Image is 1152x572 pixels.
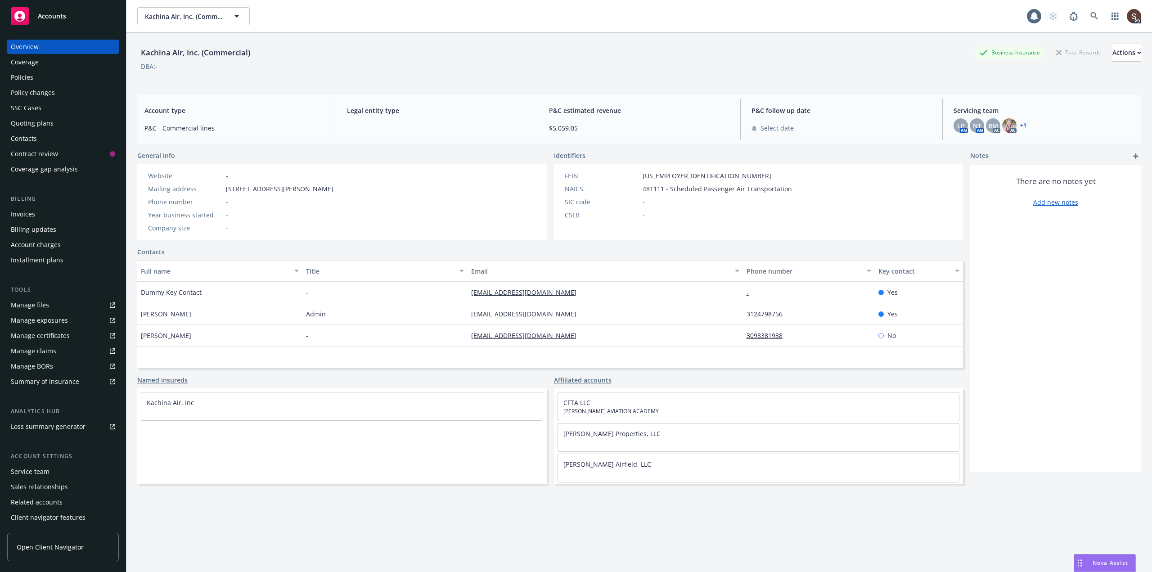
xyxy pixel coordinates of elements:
div: Service team [11,464,49,479]
span: - [226,210,228,220]
span: Yes [887,288,898,297]
span: NT [973,121,981,131]
a: Start snowing [1044,7,1062,25]
div: Loss summary generator [11,419,85,434]
div: Kachina Air, Inc. (Commercial) [137,47,254,59]
div: SIC code [565,197,639,207]
span: 481111 - Scheduled Passenger Air Transportation [643,184,792,194]
span: Servicing team [954,106,1134,115]
a: [EMAIL_ADDRESS][DOMAIN_NAME] [471,310,584,318]
span: Account type [144,106,325,115]
span: Identifiers [554,151,585,160]
a: [PERSON_NAME] Airfield, LLC [563,460,651,468]
div: Phone number [747,266,862,276]
a: 3098381938 [747,331,790,340]
img: photo [1127,9,1141,23]
span: - [643,197,645,207]
div: Mailing address [148,184,222,194]
a: Service team [7,464,119,479]
div: Sales relationships [11,480,68,494]
a: Coverage [7,55,119,69]
a: Installment plans [7,253,119,267]
div: Key contact [878,266,949,276]
a: Policies [7,70,119,85]
span: Admin [306,309,326,319]
a: Contract review [7,147,119,161]
button: Phone number [743,260,875,282]
a: Policy changes [7,86,119,100]
a: Billing updates [7,222,119,237]
button: Kachina Air, Inc. (Commercial) [137,7,250,25]
div: Manage exposures [11,313,68,328]
a: Sales relationships [7,480,119,494]
div: Related accounts [11,495,63,509]
button: Nova Assist [1074,554,1136,572]
div: Account settings [7,452,119,461]
div: CSLB [565,210,639,220]
span: Notes [970,151,989,162]
a: [EMAIL_ADDRESS][DOMAIN_NAME] [471,288,584,297]
a: Overview [7,40,119,54]
a: Named insureds [137,375,188,385]
div: Year business started [148,210,222,220]
div: NAICS [565,184,639,194]
div: Coverage gap analysis [11,162,78,176]
a: Contacts [137,247,165,257]
button: Key contact [875,260,963,282]
div: Analytics hub [7,407,119,416]
span: Accounts [38,13,66,20]
span: Open Client Navigator [17,542,84,552]
div: DBA: - [141,62,157,71]
a: Invoices [7,207,119,221]
a: Manage exposures [7,313,119,328]
div: Phone number [148,197,222,207]
div: Client navigator features [11,510,85,525]
a: Search [1085,7,1103,25]
a: SSC Cases [7,101,119,115]
span: Dummy Key Contact [141,288,202,297]
div: Account charges [11,238,61,252]
a: Related accounts [7,495,119,509]
span: [PERSON_NAME] [141,309,191,319]
div: Manage files [11,298,49,312]
span: LP [957,121,965,131]
span: - [347,123,527,133]
div: Invoices [11,207,35,221]
a: Loss summary generator [7,419,119,434]
div: Contract review [11,147,58,161]
span: P&C estimated revenue [549,106,729,115]
span: Yes [887,309,898,319]
span: [PERSON_NAME] AVIATION ACADEMY [563,407,954,415]
button: Actions [1112,44,1141,62]
div: Installment plans [11,253,63,267]
a: - [747,288,756,297]
a: Contacts [7,131,119,146]
span: [STREET_ADDRESS][PERSON_NAME] [226,184,333,194]
span: Nova Assist [1093,559,1128,567]
a: Coverage gap analysis [7,162,119,176]
img: photo [1002,118,1017,133]
a: Manage claims [7,344,119,358]
div: Business Insurance [975,47,1044,58]
a: Accounts [7,4,119,29]
a: Client navigator features [7,510,119,525]
span: Legal entity type [347,106,527,115]
div: Billing updates [11,222,56,237]
a: Quoting plans [7,116,119,131]
a: Summary of insurance [7,374,119,389]
div: Manage claims [11,344,56,358]
a: +1 [1020,123,1026,128]
div: Email [471,266,729,276]
div: Policies [11,70,33,85]
div: Actions [1112,44,1141,61]
span: P&C follow up date [751,106,932,115]
span: Kachina Air, Inc. (Commercial) [145,12,223,21]
a: Manage files [7,298,119,312]
span: - [226,223,228,233]
span: [US_EMPLOYER_IDENTIFICATION_NUMBER] [643,171,771,180]
a: CFTA LLC [563,398,590,407]
a: - [226,171,228,180]
span: [PERSON_NAME] [141,331,191,340]
span: General info [137,151,175,160]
